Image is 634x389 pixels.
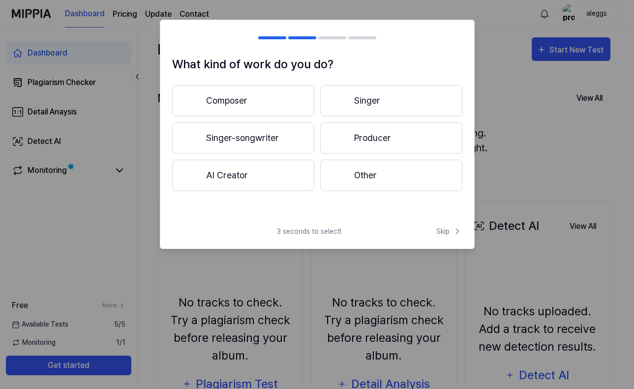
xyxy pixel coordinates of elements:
[172,122,314,154] button: Singer-songwriter
[172,160,314,191] button: AI Creator
[436,226,462,237] span: Skip
[320,160,462,191] button: Other
[277,226,341,237] span: 3 seconds to select!
[172,56,462,73] h1: What kind of work do you do?
[320,85,462,116] button: Singer
[434,226,462,237] button: Skip
[320,122,462,154] button: Producer
[172,85,314,116] button: Composer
